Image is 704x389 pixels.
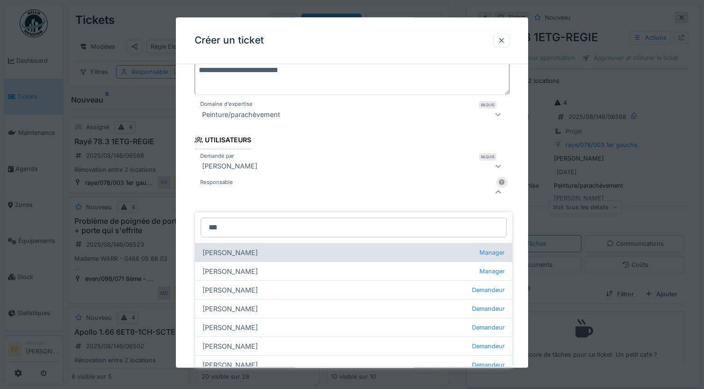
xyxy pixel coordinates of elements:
div: Requis [479,102,496,109]
div: [PERSON_NAME] [198,161,261,172]
div: [PERSON_NAME] [195,355,512,374]
div: [PERSON_NAME] [195,299,512,318]
span: Demandeur [472,360,505,369]
span: Manager [479,248,505,257]
div: [PERSON_NAME] [195,262,512,280]
div: Peinture/parachèvement [198,109,284,120]
div: Localisation [195,211,254,227]
span: Demandeur [472,286,505,294]
div: Requis [479,153,496,161]
label: Description [198,53,231,65]
label: Domaine d'expertise [198,101,254,109]
span: Demandeur [472,342,505,351]
div: [PERSON_NAME] [195,337,512,355]
h3: Créer un ticket [195,35,264,46]
div: [PERSON_NAME] [195,318,512,337]
div: [PERSON_NAME] [195,280,512,299]
span: Demandeur [472,304,505,313]
div: Utilisateurs [195,133,251,149]
span: Manager [479,267,505,276]
label: Demandé par [198,152,236,160]
span: Demandeur [472,323,505,332]
label: Responsable [198,178,235,186]
div: [PERSON_NAME] [195,243,512,262]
